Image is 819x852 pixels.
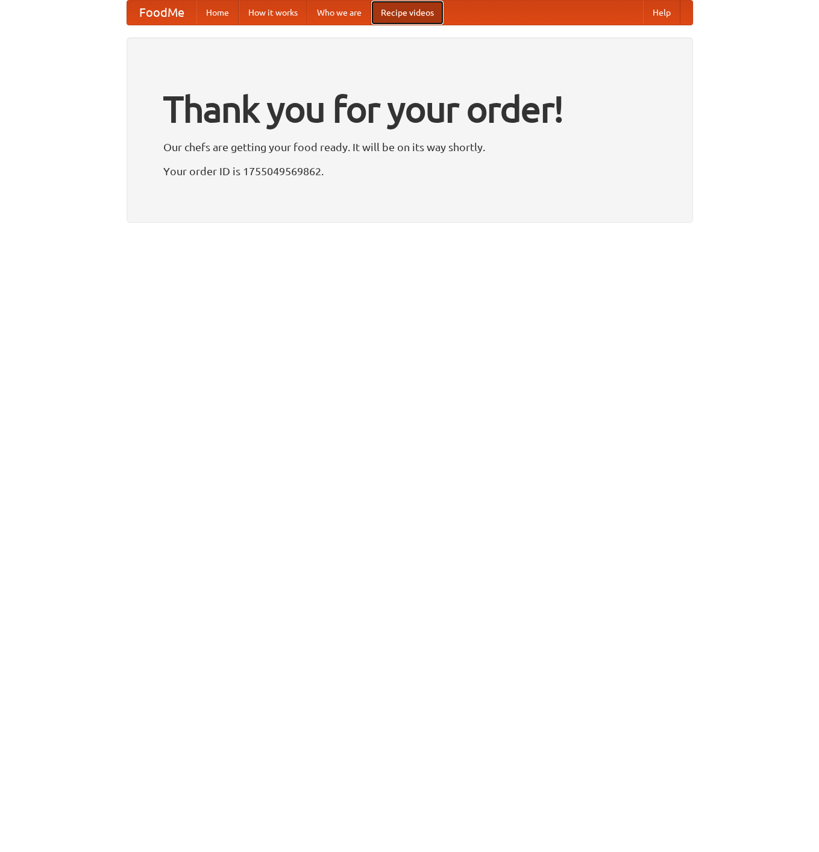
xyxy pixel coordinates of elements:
[196,1,239,25] a: Home
[163,162,656,180] p: Your order ID is 1755049569862.
[643,1,680,25] a: Help
[163,138,656,156] p: Our chefs are getting your food ready. It will be on its way shortly.
[371,1,444,25] a: Recipe videos
[163,80,656,138] h1: Thank you for your order!
[239,1,307,25] a: How it works
[127,1,196,25] a: FoodMe
[307,1,371,25] a: Who we are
